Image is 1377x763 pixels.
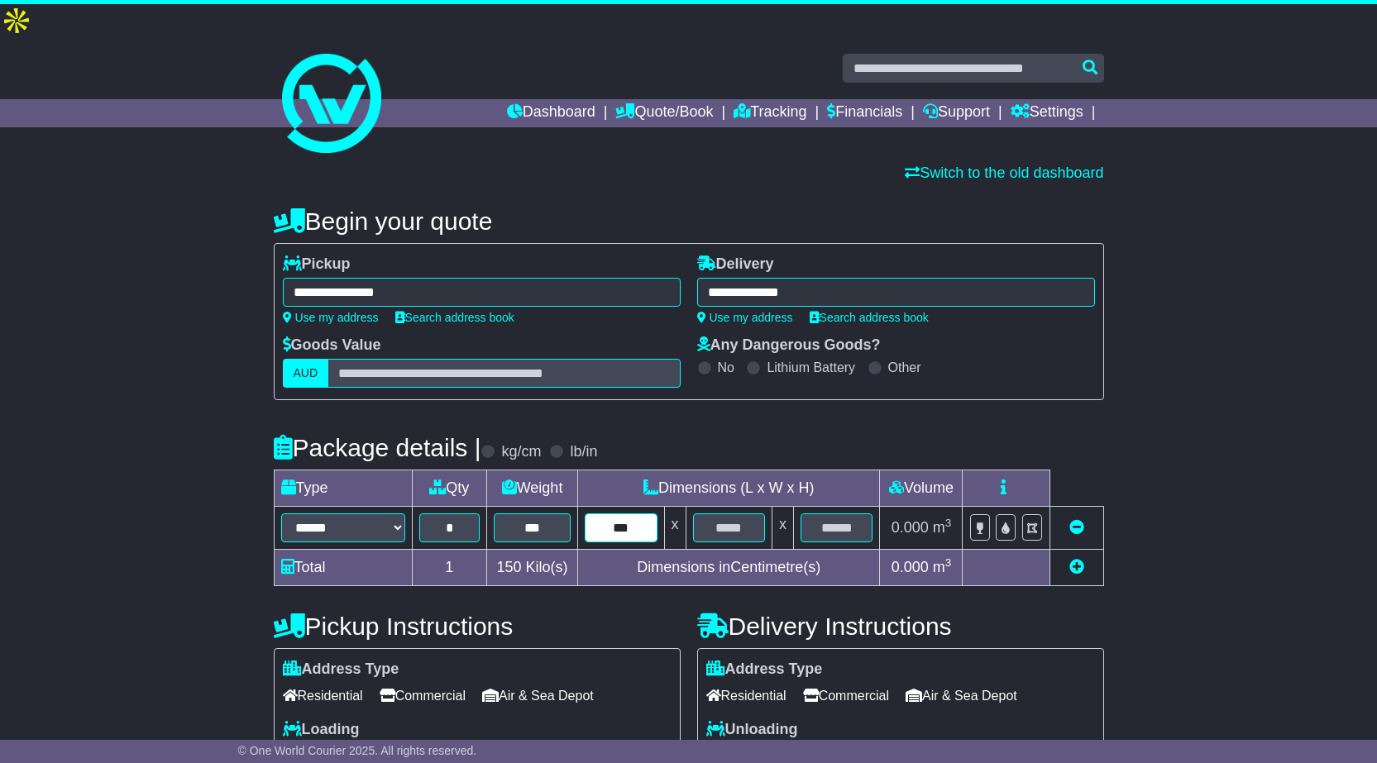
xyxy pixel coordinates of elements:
[664,507,686,550] td: x
[706,683,787,708] span: Residential
[945,556,952,569] sup: 3
[697,311,793,324] a: Use my address
[933,559,952,575] span: m
[283,721,360,739] label: Loading
[501,443,541,461] label: kg/cm
[892,519,929,536] span: 0.000
[945,517,952,529] sup: 3
[395,311,514,324] a: Search address book
[283,336,381,355] label: Goods Value
[706,721,798,739] label: Unloading
[578,470,880,507] td: Dimensions (L x W x H)
[283,660,399,679] label: Address Type
[1011,99,1083,127] a: Settings
[880,470,963,507] td: Volume
[412,550,487,586] td: 1
[497,559,522,575] span: 150
[810,311,929,324] a: Search address book
[283,255,351,274] label: Pickup
[283,311,379,324] a: Use my address
[615,99,713,127] a: Quote/Book
[274,550,412,586] td: Total
[697,255,774,274] label: Delivery
[380,683,466,708] span: Commercial
[933,519,952,536] span: m
[283,683,363,708] span: Residential
[718,360,734,375] label: No
[274,613,681,640] h4: Pickup Instructions
[888,360,921,375] label: Other
[906,683,1017,708] span: Air & Sea Depot
[923,99,990,127] a: Support
[803,683,889,708] span: Commercial
[697,336,881,355] label: Any Dangerous Goods?
[274,470,412,507] td: Type
[1069,559,1084,575] a: Add new item
[772,507,793,550] td: x
[482,683,594,708] span: Air & Sea Depot
[274,434,481,461] h4: Package details |
[274,207,1104,235] h4: Begin your quote
[238,744,477,757] span: © One World Courier 2025. All rights reserved.
[487,470,578,507] td: Weight
[905,165,1103,181] a: Switch to the old dashboard
[283,359,329,388] label: AUD
[734,99,806,127] a: Tracking
[487,550,578,586] td: Kilo(s)
[706,660,823,679] label: Address Type
[578,550,880,586] td: Dimensions in Centimetre(s)
[892,559,929,575] span: 0.000
[570,443,597,461] label: lb/in
[1069,519,1084,536] a: Remove this item
[767,360,855,375] label: Lithium Battery
[827,99,902,127] a: Financials
[412,470,487,507] td: Qty
[697,613,1104,640] h4: Delivery Instructions
[507,99,595,127] a: Dashboard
